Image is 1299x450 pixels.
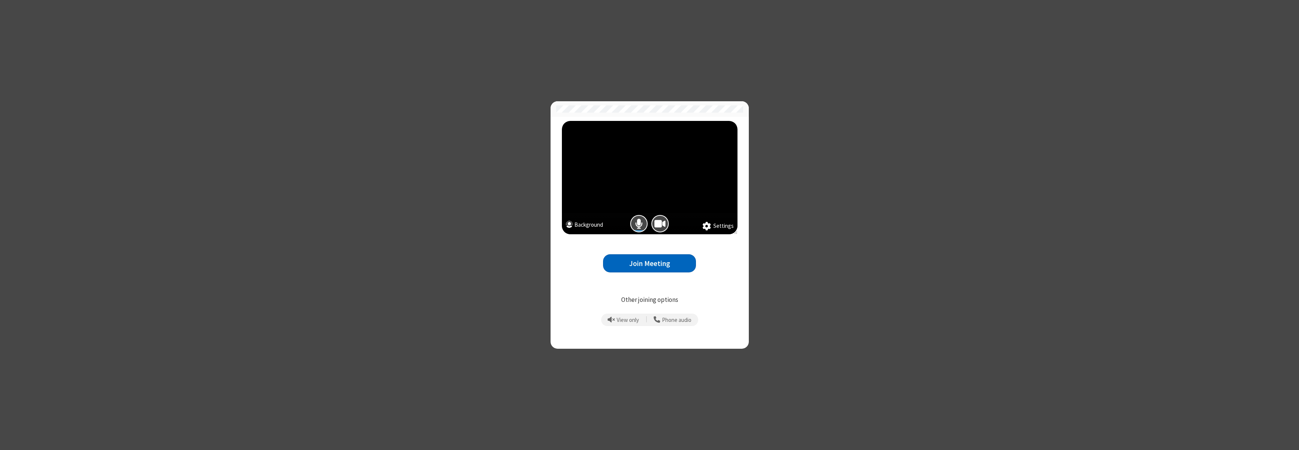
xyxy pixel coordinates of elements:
[651,215,669,232] button: Camera is on
[630,215,648,232] button: Mic is on
[651,314,694,326] button: Use your phone for mic and speaker while you view the meeting on this device.
[662,317,691,323] span: Phone audio
[702,222,734,231] button: Settings
[566,221,603,231] button: Background
[562,295,737,305] p: Other joining options
[646,315,647,325] span: |
[603,254,696,273] button: Join Meeting
[605,314,642,326] button: Prevent echo when there is already an active mic and speaker in the room.
[617,317,639,323] span: View only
